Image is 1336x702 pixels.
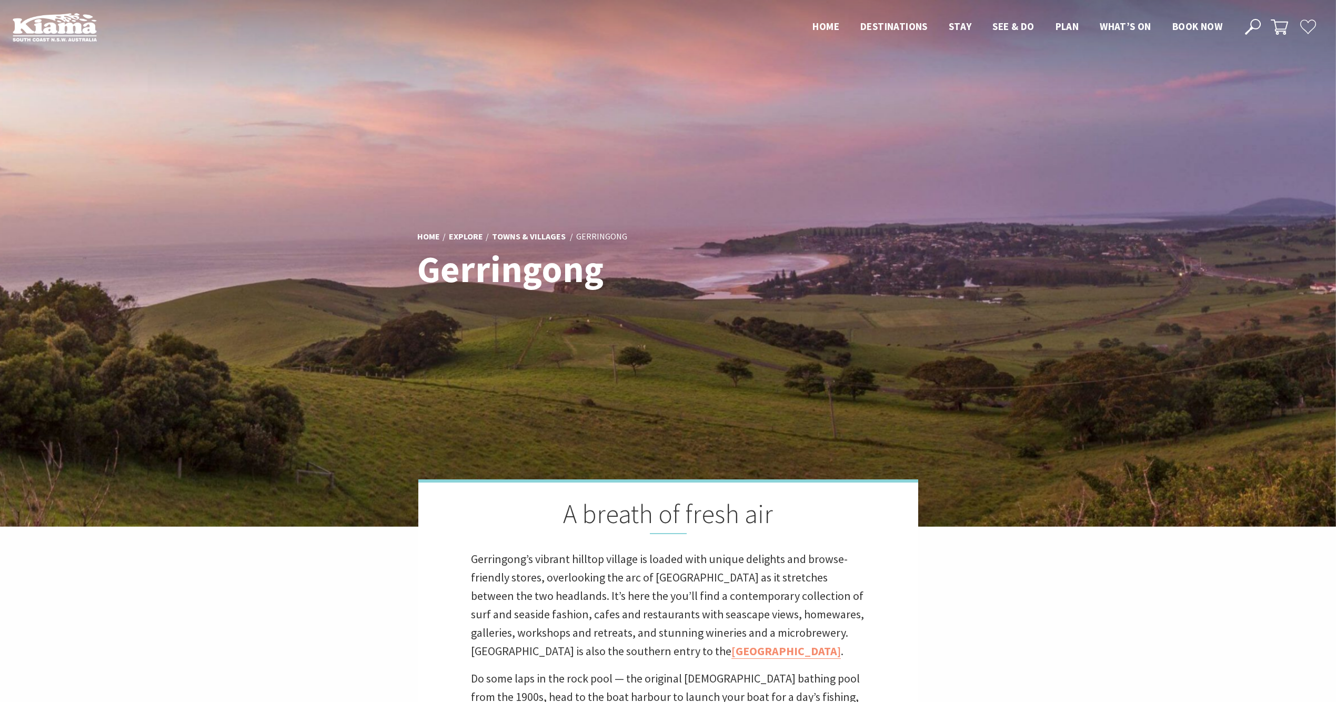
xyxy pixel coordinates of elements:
[576,230,627,244] li: Gerringong
[802,18,1233,36] nav: Main Menu
[812,20,839,33] span: Home
[1172,20,1222,33] span: Book now
[471,498,866,534] h2: A breath of fresh air
[417,231,440,243] a: Home
[492,231,566,243] a: Towns & Villages
[992,20,1034,33] span: See & Do
[860,20,928,33] span: Destinations
[949,20,972,33] span: Stay
[1056,20,1079,33] span: Plan
[13,13,97,42] img: Kiama Logo
[471,550,866,661] p: Gerringong’s vibrant hilltop village is loaded with unique delights and browse-friendly stores, o...
[449,231,483,243] a: Explore
[1100,20,1151,33] span: What’s On
[417,249,715,289] h1: Gerringong
[731,644,841,659] a: [GEOGRAPHIC_DATA]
